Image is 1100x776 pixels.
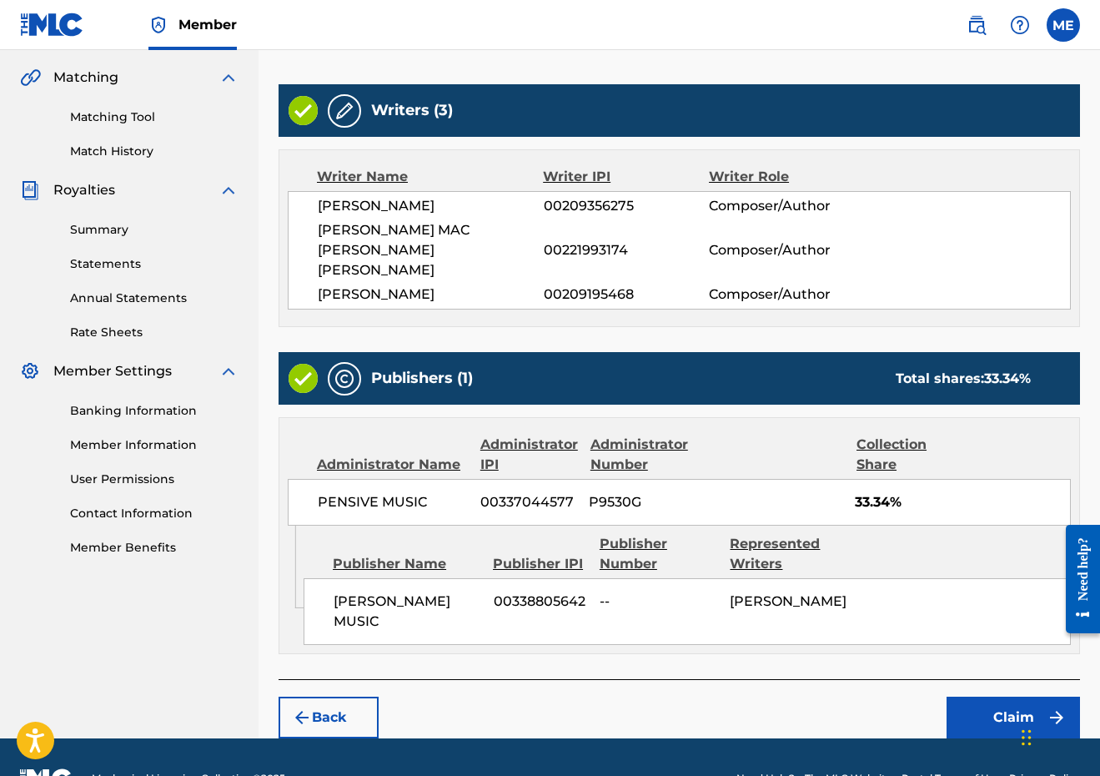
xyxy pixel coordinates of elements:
div: Help [1003,8,1037,42]
div: Publisher Name [333,554,480,574]
div: Drag [1022,713,1032,763]
div: Writer Name [317,167,543,187]
div: Collection Share [856,435,970,475]
a: Contact Information [70,505,239,522]
span: 33.34% [855,492,1070,512]
img: search [967,15,987,35]
img: 7ee5dd4eb1f8a8e3ef2f.svg [292,708,312,728]
span: -- [600,592,717,612]
iframe: Resource Center [1053,511,1100,648]
span: PENSIVE MUSIC [318,492,468,512]
img: expand [218,180,239,200]
a: Annual Statements [70,290,239,307]
span: Matching [53,68,118,88]
a: Member Benefits [70,539,239,557]
iframe: Chat Widget [1017,696,1100,776]
div: User Menu [1047,8,1080,42]
a: Banking Information [70,402,239,420]
a: Summary [70,221,239,239]
span: Member [178,15,237,34]
div: Writer IPI [543,167,709,187]
img: Member Settings [20,361,40,381]
div: Writer Role [709,167,860,187]
span: 00337044577 [480,492,576,512]
div: Total shares: [896,369,1031,389]
a: Public Search [960,8,993,42]
div: Administrator Name [317,455,468,475]
a: User Permissions [70,471,239,488]
div: Administrator IPI [480,435,578,475]
span: Composer/Author [709,240,859,260]
span: Member Settings [53,361,172,381]
span: 00209356275 [544,196,709,216]
span: 00209195468 [544,285,709,305]
a: Match History [70,143,239,160]
span: 00221993174 [544,240,709,260]
button: Back [279,697,379,738]
h5: Writers (3) [371,101,453,120]
img: MLC Logo [20,13,84,37]
a: Statements [70,255,239,273]
h5: Publishers (1) [371,369,473,388]
img: Top Rightsholder [148,15,168,35]
span: [PERSON_NAME] [730,593,846,609]
span: [PERSON_NAME] MUSIC [334,592,481,632]
div: Publisher IPI [493,554,587,574]
button: Claim [947,697,1080,738]
span: [PERSON_NAME] MAC [PERSON_NAME] [PERSON_NAME] [318,220,544,280]
a: Rate Sheets [70,324,239,341]
span: [PERSON_NAME] [318,285,544,305]
a: Matching Tool [70,108,239,126]
img: help [1010,15,1030,35]
img: Publishers [334,369,354,389]
img: Valid [289,96,318,125]
span: 00338805642 [494,592,588,612]
img: Writers [334,101,354,121]
span: P9530G [589,492,709,512]
span: 33.34 % [984,370,1031,386]
img: Valid [289,364,318,393]
img: Matching [20,68,41,88]
span: Composer/Author [709,196,859,216]
img: expand [218,68,239,88]
div: Publisher Number [600,534,718,574]
img: expand [218,361,239,381]
a: Member Information [70,436,239,454]
img: Royalties [20,180,40,200]
div: Represented Writers [730,534,848,574]
span: Royalties [53,180,115,200]
span: Composer/Author [709,285,859,305]
span: [PERSON_NAME] [318,196,544,216]
div: Administrator Number [590,435,711,475]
